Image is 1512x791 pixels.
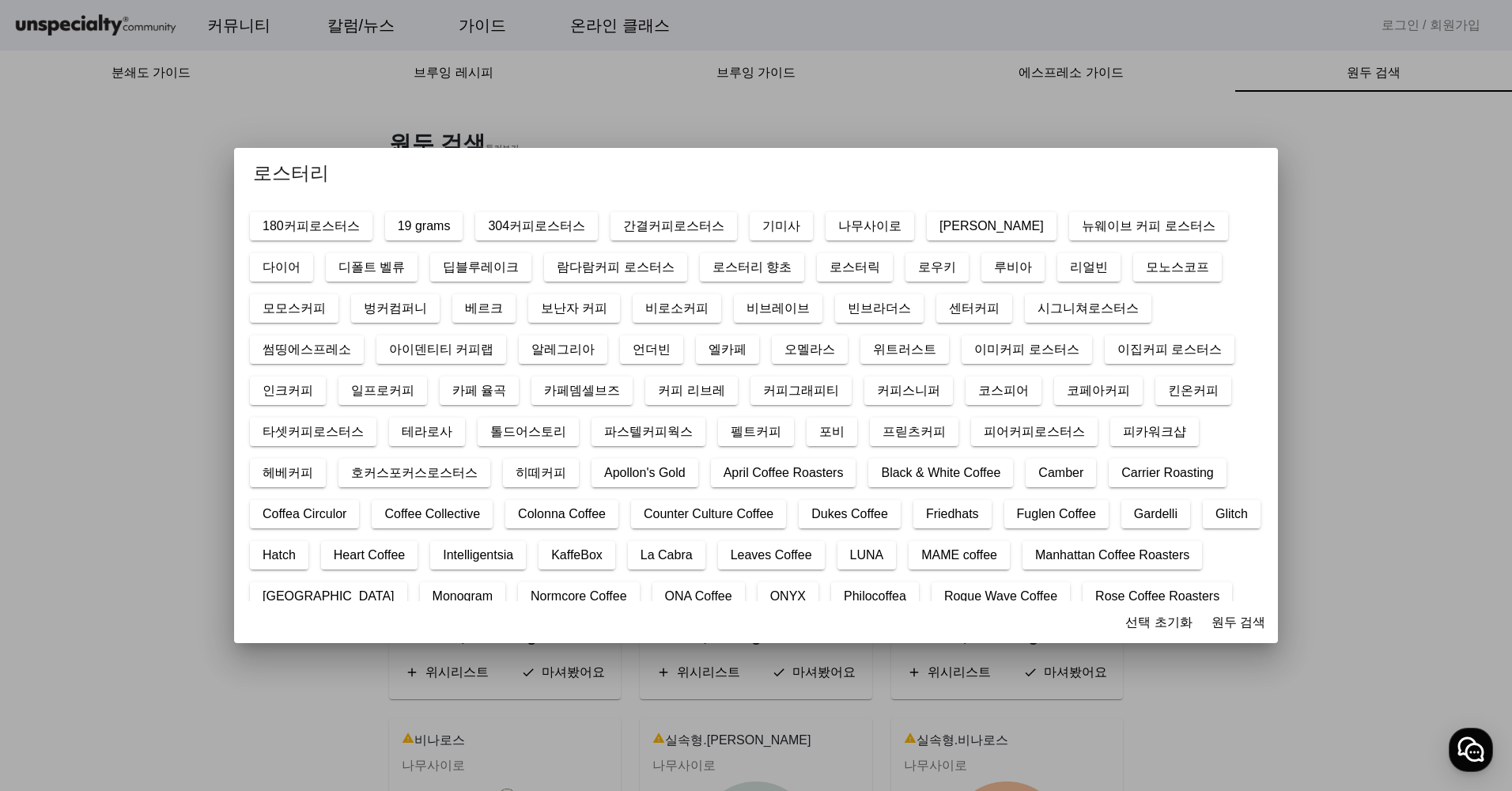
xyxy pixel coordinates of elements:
span: Dukes Coffee [811,505,888,524]
span: Apollon's Gold [604,464,686,483]
span: Manhattan Coffee Roasters [1035,546,1189,565]
button: 카페 율곡 [440,377,519,405]
button: April Coffee Roasters [711,459,856,487]
button: Coffee Collective [372,500,493,528]
span: 위트러스트 [873,340,936,359]
button: 베르크 [452,294,516,323]
button: 알레그리아 [519,335,607,364]
span: 로스터리 향초 [713,258,792,277]
button: 원두 검색 [1205,608,1272,637]
span: 디폴트 벨류 [338,258,405,277]
button: 이미커피 로스터스 [962,335,1091,364]
span: 타셋커피로스터스 [263,422,364,441]
span: Normcore Coffee [531,587,627,606]
span: Philocoffea [844,587,906,606]
span: 딥블루레이크 [443,258,519,277]
button: 파스텔커피웍스 [592,418,705,446]
button: 카페뎀셀브즈 [531,377,633,405]
button: Gardelli [1121,500,1190,528]
span: Fuglen Coffee [1017,505,1096,524]
button: Manhattan Coffee Roasters [1022,541,1202,570]
button: Black & White Coffee [868,459,1013,487]
button: 테라로사 [389,418,465,446]
button: 뉴웨이브 커피 로스터스 [1069,212,1228,240]
button: Hatch [250,541,308,570]
span: Intelligentsia [443,546,513,565]
span: April Coffee Roasters [724,464,844,483]
span: 아이덴티티 커피랩 [389,340,493,359]
span: 홈 [50,525,59,538]
button: 타셋커피로스터스 [250,418,376,446]
button: Heart Coffee [321,541,418,570]
span: 톨드어스토리 [490,422,566,441]
span: ONA Coffee [665,587,732,606]
button: 센터커피 [936,294,1012,323]
button: 커피스니퍼 [864,377,953,405]
span: 엘카페 [709,340,747,359]
button: [GEOGRAPHIC_DATA] [250,582,407,611]
button: 피카워크샵 [1110,418,1199,446]
span: 카페 율곡 [452,381,506,400]
button: Rose Coffee Roasters [1083,582,1232,611]
span: 인크커피 [263,381,313,400]
button: Intelligentsia [430,541,526,570]
span: LUNA [850,546,884,565]
span: 비브레이브 [747,299,810,318]
span: 대화 [145,526,164,539]
button: 빈브라더스 [835,294,924,323]
span: 304커피로스터스 [488,217,585,236]
span: 헤베커피 [263,464,313,483]
span: Leaves Coffee [731,546,812,565]
button: 톨드어스토리 [478,418,579,446]
button: 기미사 [750,212,813,240]
span: 리얼빈 [1070,258,1108,277]
button: Monogram [420,582,505,611]
span: 이미커피 로스터스 [974,340,1079,359]
span: 포비 [819,422,845,441]
button: MAME coffee [909,541,1010,570]
button: 비로소커피 [633,294,721,323]
button: 펠트커피 [718,418,794,446]
button: 로스터리 향초 [700,253,804,282]
button: Dukes Coffee [799,500,901,528]
span: 피카워크샵 [1123,422,1186,441]
span: 간결커피로스터스 [623,217,724,236]
button: 썸띵에스프레소 [250,335,364,364]
button: 인크커피 [250,377,326,405]
button: 피어커피로스터스 [971,418,1098,446]
span: Black & White Coffee [881,464,1000,483]
button: 시그니쳐로스터스 [1025,294,1151,323]
span: 펠트커피 [731,422,781,441]
button: 프릳츠커피 [870,418,958,446]
span: 로스터릭 [830,258,880,277]
button: 비브레이브 [734,294,822,323]
span: 일프로커피 [351,381,414,400]
span: 나무사이로 [838,217,902,236]
span: 보난자 커피 [541,299,607,318]
span: 벙커컴퍼니 [364,299,427,318]
a: 홈 [5,501,104,541]
span: 비로소커피 [645,299,709,318]
span: 코페아커피 [1067,381,1130,400]
button: 로우키 [905,253,969,282]
span: 테라로사 [402,422,452,441]
button: Friedhats [913,500,992,528]
span: 파스텔커피웍스 [604,422,693,441]
span: 로우키 [918,258,956,277]
button: 선택 초기화 [1119,608,1198,637]
a: 대화 [104,501,204,541]
button: Normcore Coffee [518,582,640,611]
button: 루비아 [981,253,1045,282]
span: 히떼커피 [516,464,566,483]
button: 히떼커피 [503,459,579,487]
button: 위트러스트 [860,335,949,364]
button: 언더빈 [620,335,683,364]
span: Coffea Circulor [263,505,346,524]
button: Camber [1026,459,1096,487]
button: Glitch [1203,500,1261,528]
button: Coffea Circulor [250,500,359,528]
button: 리얼빈 [1057,253,1121,282]
span: 루비아 [994,258,1032,277]
span: Rose Coffee Roasters [1095,587,1219,606]
span: 프릳츠커피 [883,422,946,441]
